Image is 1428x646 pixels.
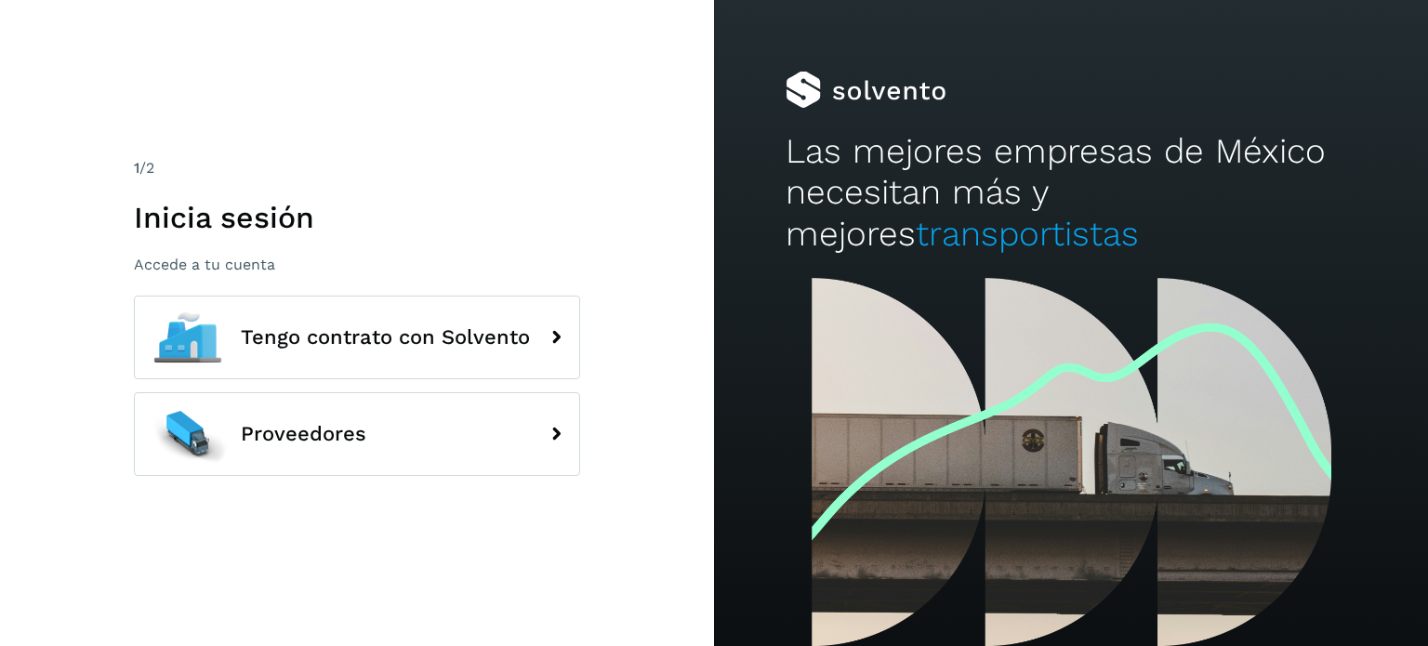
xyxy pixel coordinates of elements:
[134,200,580,235] h1: Inicia sesión
[241,326,530,349] span: Tengo contrato con Solvento
[786,131,1356,255] h2: Las mejores empresas de México necesitan más y mejores
[134,256,580,273] p: Accede a tu cuenta
[134,296,580,379] button: Tengo contrato con Solvento
[134,392,580,476] button: Proveedores
[134,157,580,179] div: /2
[134,159,139,177] span: 1
[916,214,1139,254] span: transportistas
[241,423,366,445] span: Proveedores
